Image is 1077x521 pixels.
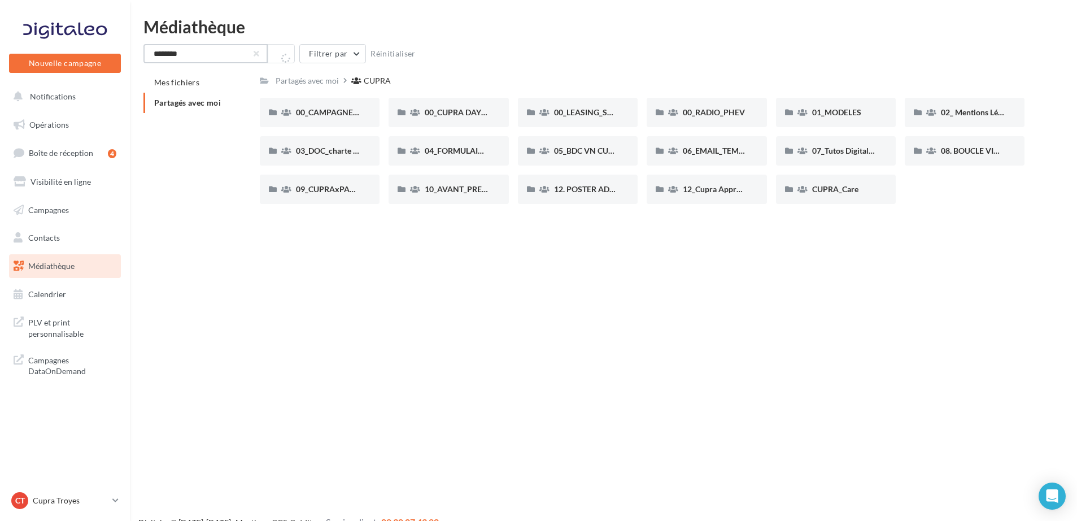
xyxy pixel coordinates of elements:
[812,184,858,194] span: CUPRA_Care
[683,107,745,117] span: 00_RADIO_PHEV
[7,85,119,108] button: Notifications
[28,205,69,214] span: Campagnes
[276,75,339,86] div: Partagés avec moi
[28,261,75,271] span: Médiathèque
[1039,483,1066,510] div: Open Intercom Messenger
[28,289,66,299] span: Calendrier
[7,141,123,165] a: Boîte de réception4
[296,107,402,117] span: 00_CAMPAGNE_SEPTEMBRE
[108,149,116,158] div: 4
[28,353,116,377] span: Campagnes DataOnDemand
[554,184,626,194] span: 12. POSTER ADEME
[28,315,116,339] span: PLV et print personnalisable
[28,233,60,242] span: Contacts
[299,44,366,63] button: Filtrer par
[30,177,91,186] span: Visibilité en ligne
[812,107,861,117] span: 01_MODELES
[29,120,69,129] span: Opérations
[29,148,93,158] span: Boîte de réception
[7,226,123,250] a: Contacts
[683,184,850,194] span: 12_Cupra Approved_OCCASIONS_GARANTIES
[33,495,108,506] p: Cupra Troyes
[364,75,391,86] div: CUPRA
[7,283,123,306] a: Calendrier
[154,77,199,87] span: Mes fichiers
[30,92,76,101] span: Notifications
[9,54,121,73] button: Nouvelle campagne
[425,107,507,117] span: 00_CUPRA DAYS (JPO)
[366,47,420,60] button: Réinitialiser
[7,310,123,344] a: PLV et print personnalisable
[941,107,1015,117] span: 02_ Mentions Légales
[7,348,123,381] a: Campagnes DataOnDemand
[425,146,592,155] span: 04_FORMULAIRE DES DEMANDES CRÉATIVES
[7,254,123,278] a: Médiathèque
[154,98,221,107] span: Partagés avec moi
[554,107,680,117] span: 00_LEASING_SOCIAL_ÉLECTRIQUE
[7,198,123,222] a: Campagnes
[683,146,814,155] span: 06_EMAIL_TEMPLATE HTML CUPRA
[296,146,444,155] span: 03_DOC_charte graphique et GUIDELINES
[15,495,25,506] span: CT
[425,184,609,194] span: 10_AVANT_PREMIÈRES_CUPRA (VENTES PRIVEES)
[812,146,877,155] span: 07_Tutos Digitaleo
[7,170,123,194] a: Visibilité en ligne
[296,184,364,194] span: 09_CUPRAxPADEL
[554,146,624,155] span: 05_BDC VN CUPRA
[7,113,123,137] a: Opérations
[143,18,1063,35] div: Médiathèque
[9,490,121,511] a: CT Cupra Troyes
